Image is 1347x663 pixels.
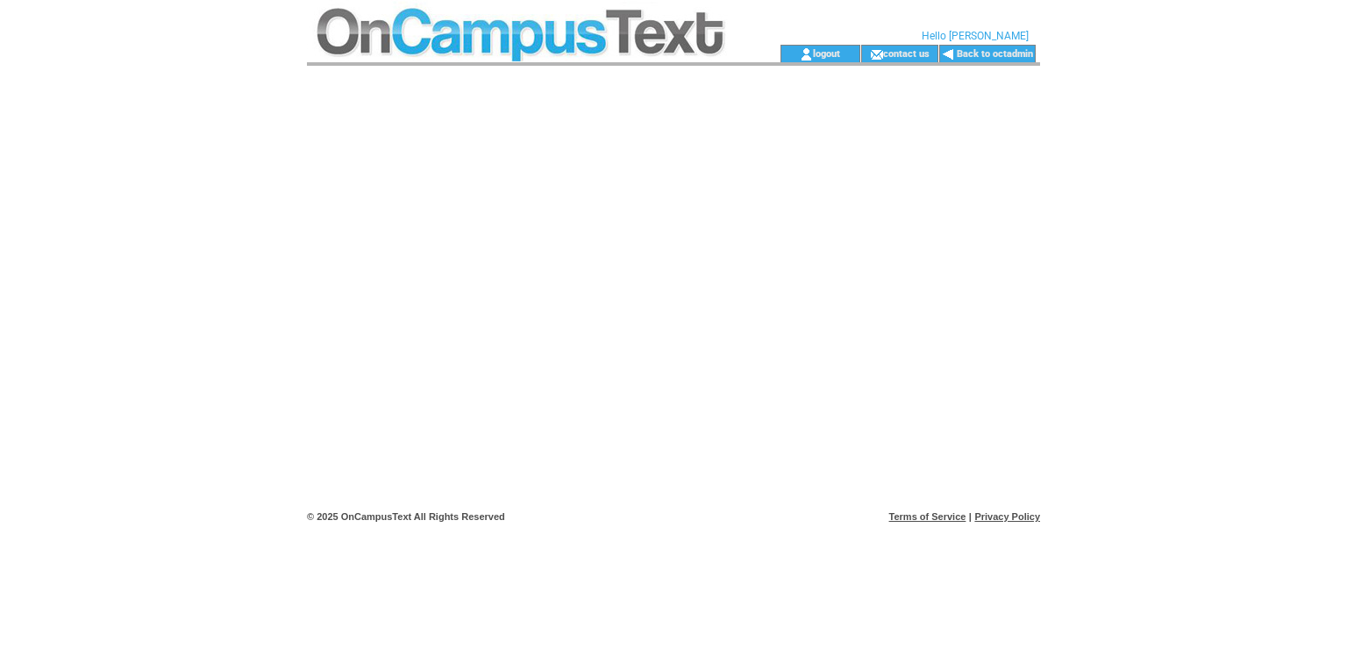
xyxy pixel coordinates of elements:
[307,511,505,522] span: © 2025 OnCampusText All Rights Reserved
[942,47,955,61] img: backArrow.gif
[957,48,1033,60] a: Back to octadmin
[883,47,930,59] a: contact us
[813,47,840,59] a: logout
[870,47,883,61] img: contact_us_icon.gif
[800,47,813,61] img: account_icon.gif
[969,511,972,522] span: |
[889,511,966,522] a: Terms of Service
[922,30,1029,42] span: Hello [PERSON_NAME]
[974,511,1040,522] a: Privacy Policy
